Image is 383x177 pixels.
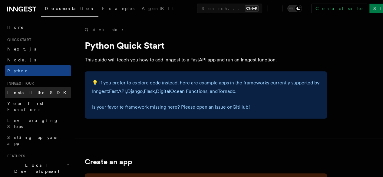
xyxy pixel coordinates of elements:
[287,5,302,12] button: Toggle dark mode
[312,4,367,13] a: Contact sales
[5,38,31,42] span: Quick start
[7,47,36,51] span: Next.js
[92,79,320,96] p: 💡 If you prefer to explore code instead, here are example apps in the frameworks currently suppor...
[7,90,70,95] span: Install the SDK
[7,24,24,30] span: Home
[233,104,249,110] a: GitHub
[102,6,134,11] span: Examples
[109,88,126,94] a: FastAPI
[5,81,34,86] span: Inngest tour
[7,101,43,112] span: Your first Functions
[85,27,126,33] a: Quick start
[127,88,143,94] a: Django
[98,2,138,16] a: Examples
[5,98,71,115] a: Your first Functions
[142,6,174,11] span: AgentKit
[85,158,132,166] a: Create an app
[7,57,36,62] span: Node.js
[45,6,95,11] span: Documentation
[5,44,71,54] a: Next.js
[5,132,71,149] a: Setting up your app
[5,115,71,132] a: Leveraging Steps
[5,160,71,177] button: Local Development
[5,65,71,76] a: Python
[5,54,71,65] a: Node.js
[5,154,25,159] span: Features
[85,56,327,64] p: This guide will teach you how to add Inngest to a FastAPI app and run an Inngest function.
[7,135,59,146] span: Setting up your app
[5,162,66,174] span: Local Development
[85,40,327,51] h1: Python Quick Start
[156,88,207,94] a: DigitalOcean Functions
[41,2,98,17] a: Documentation
[7,68,29,73] span: Python
[7,118,58,129] span: Leveraging Steps
[218,88,235,94] a: Tornado
[197,4,262,13] button: Search...Ctrl+K
[144,88,155,94] a: Flask
[5,87,71,98] a: Install the SDK
[138,2,177,16] a: AgentKit
[245,5,259,11] kbd: Ctrl+K
[92,103,320,111] p: Is your favorite framework missing here? Please open an issue on !
[5,22,71,33] a: Home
